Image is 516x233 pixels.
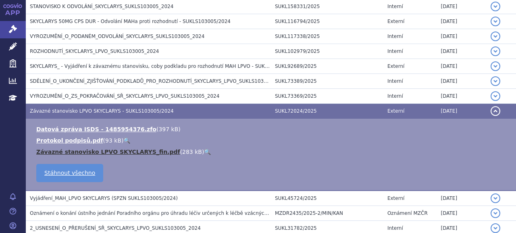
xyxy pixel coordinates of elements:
[387,195,404,201] span: Externí
[271,206,383,221] td: MZDR2435/2025-2/MIN/KAN
[30,210,339,216] span: Oznámení o konání ústního jednání Poradního orgánu pro úhradu léčiv určených k léčbě vzácných one...
[437,191,487,206] td: [DATE]
[30,34,204,39] span: VYROZUMĚNÍ_O_PODANÉM_ODVOLÁNÍ_SKYCLARYS_SUKLS103005_2024
[36,164,103,182] a: Stáhnout všechno
[491,61,500,71] button: detail
[387,63,404,69] span: Externí
[30,19,231,24] span: SKYCLARYS 50MG CPS DUR - Odvolání MAHa proti rozhodnutí - SUKLS103005/2024
[36,148,508,156] li: ( )
[491,31,500,41] button: detail
[491,91,500,101] button: detail
[491,17,500,26] button: detail
[271,104,383,119] td: SUKL72024/2025
[491,193,500,203] button: detail
[437,44,487,59] td: [DATE]
[30,108,174,114] span: Závazné stanovisko LPVO SKYCLARYS - SUKLS103005/2024
[105,137,121,144] span: 93 kB
[271,191,383,206] td: SUKL45724/2025
[30,93,219,99] span: VYROZUMĚNÍ_O_ZS_POKRAČOVÁNÍ_SŘ_SKYCLARYS_LPVO_SUKLS103005_2024
[437,104,487,119] td: [DATE]
[387,225,403,231] span: Interní
[271,14,383,29] td: SUKL116794/2025
[271,74,383,89] td: SUKL73389/2025
[387,19,404,24] span: Externí
[123,137,130,144] a: 🔍
[271,89,383,104] td: SUKL73369/2025
[271,29,383,44] td: SUKL117338/2025
[491,46,500,56] button: detail
[204,149,211,155] a: 🔍
[491,223,500,233] button: detail
[437,14,487,29] td: [DATE]
[182,149,202,155] span: 283 kB
[387,108,404,114] span: Externí
[387,93,403,99] span: Interní
[437,74,487,89] td: [DATE]
[387,34,403,39] span: Interní
[387,48,403,54] span: Interní
[491,76,500,86] button: detail
[30,63,303,69] span: SKYCLARYS_ - Vyjádření k závaznému stanovisku, coby podkladu pro rozhodnutí MAH LPVO - SUKLS10300...
[36,125,508,133] li: ( )
[491,2,500,11] button: detail
[36,149,180,155] a: Závazné stanovisko LPVO SKYCLARYS_fin.pdf
[30,78,288,84] span: SDĚLENÍ_O_UKONČENÍ_ZJIŠŤOVÁNÍ_PODKLADŮ_PRO_ROZHODNUTÍ_SKYCLARYS_LPVO_SUKLS103005_2024
[387,78,403,84] span: Interní
[437,89,487,104] td: [DATE]
[437,59,487,74] td: [DATE]
[30,225,201,231] span: 2_USNESENÍ_O_PŘERUŠENÍ_SŘ_SKYCLARYS_LPVO_SUKLS103005_2024
[30,195,178,201] span: Vyjádření_MAH_LPVO SKYCLARYS (SPZN SUKLS103005/2024)
[36,136,508,145] li: ( )
[271,44,383,59] td: SUKL102979/2025
[491,106,500,116] button: detail
[36,126,156,132] a: Datová zpráva ISDS - 1485954376.zfo
[387,210,428,216] span: Oznámení MZČR
[30,4,173,9] span: STANOVISKO K ODVOLÁNÍ_SKYCLARYS_SUKLS103005_2024
[437,29,487,44] td: [DATE]
[271,59,383,74] td: SUKL92689/2025
[36,137,103,144] a: Protokol podpisů.pdf
[437,206,487,221] td: [DATE]
[387,4,403,9] span: Interní
[491,208,500,218] button: detail
[158,126,178,132] span: 397 kB
[30,48,159,54] span: ROZHODNUTÍ_SKYCLARYS_LPVO_SUKLS103005_2024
